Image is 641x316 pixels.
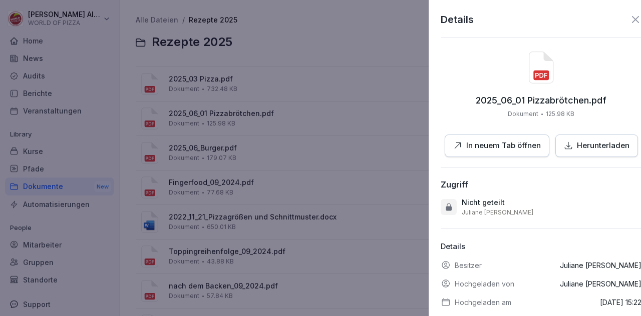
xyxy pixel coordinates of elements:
[546,109,574,118] p: 125.98 KB
[455,260,482,270] p: Besitzer
[455,278,514,289] p: Hochgeladen von
[476,95,606,105] p: 2025_06_01 Pizzabrötchen.pdf
[441,179,468,189] div: Zugriff
[462,208,533,216] p: Juliane [PERSON_NAME]
[555,134,637,157] button: Herunterladen
[441,12,474,27] p: Details
[462,197,505,207] p: Nicht geteilt
[508,109,538,118] p: Dokument
[444,134,549,157] button: In neuem Tab öffnen
[455,297,511,307] p: Hochgeladen am
[466,140,540,151] p: In neuem Tab öffnen
[576,140,629,151] p: Herunterladen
